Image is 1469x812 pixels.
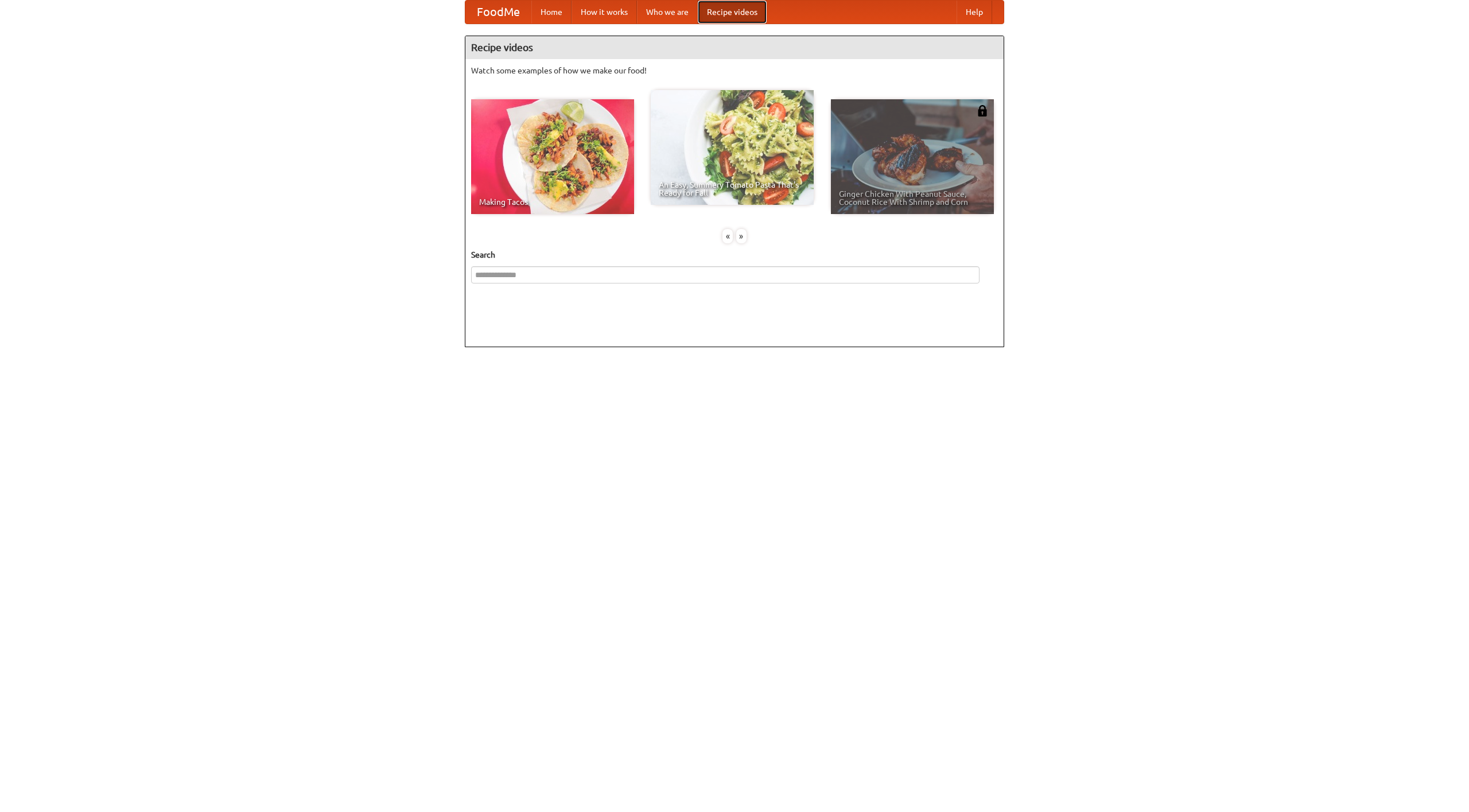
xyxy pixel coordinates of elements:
span: An Easy, Summery Tomato Pasta That's Ready for Fall [659,181,806,197]
a: An Easy, Summery Tomato Pasta That's Ready for Fall [651,90,814,205]
img: 483408.png [977,105,988,116]
p: Watch some examples of how we make our food! [471,65,998,76]
a: Home [531,1,572,24]
a: How it works [572,1,637,24]
div: » [736,229,747,243]
a: Help [957,1,992,24]
h4: Recipe videos [465,36,1004,59]
a: Who we are [637,1,698,24]
span: Making Tacos [479,198,626,206]
a: Making Tacos [471,99,634,214]
div: « [722,229,733,243]
h5: Search [471,249,998,261]
a: Recipe videos [698,1,767,24]
a: FoodMe [465,1,531,24]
